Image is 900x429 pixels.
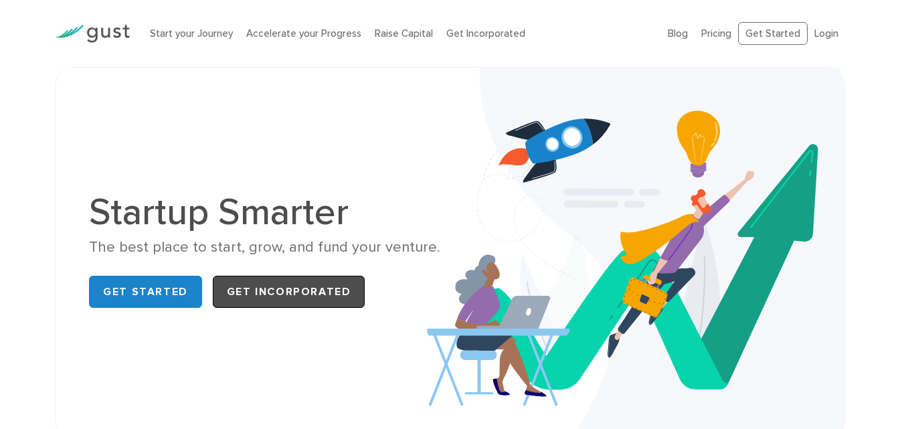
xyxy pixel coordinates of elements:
a: Get Incorporated [446,27,525,39]
h1: Startup Smarter [89,193,440,231]
a: Blog [668,27,688,39]
div: The best place to start, grow, and fund your venture. [89,238,440,257]
a: Start your Journey [150,27,233,39]
a: Pricing [701,27,731,39]
a: Raise Capital [375,27,433,39]
a: Get Incorporated [213,276,365,308]
a: Accelerate your Progress [246,27,361,39]
img: Gust Logo [55,25,130,43]
a: Login [814,27,838,39]
a: Get Started [738,22,808,46]
a: Get Started [89,276,202,308]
